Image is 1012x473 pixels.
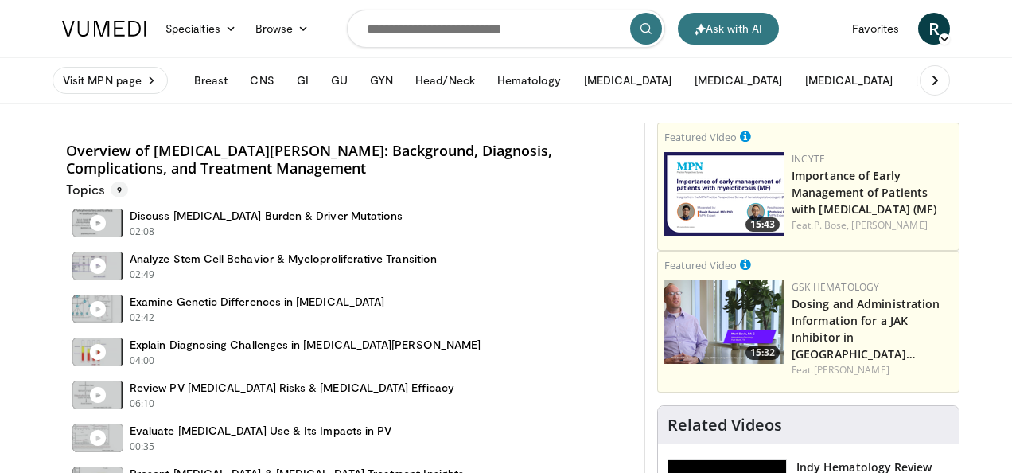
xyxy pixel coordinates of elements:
a: Dosing and Administration Information for a JAK Inhibitor in [GEOGRAPHIC_DATA]… [792,296,940,362]
button: CNS [240,64,283,96]
img: 0ab4ba2a-1ce5-4c7e-8472-26c5528d93bc.png.150x105_q85_crop-smart_upscale.png [664,152,784,236]
button: [MEDICAL_DATA] [574,64,682,96]
p: 02:08 [130,225,155,239]
a: Visit MPN page [53,67,168,94]
button: [MEDICAL_DATA] [685,64,792,96]
h4: Explain Diagnosing Challenges in [MEDICAL_DATA][PERSON_NAME] [130,338,481,352]
img: 5a2b5ee3-531c-4502-801b-b780821cd012.png.150x105_q85_crop-smart_upscale.png [664,280,784,364]
span: 15:43 [745,217,780,232]
a: 15:43 [664,152,784,236]
a: Specialties [156,13,246,45]
a: Incyte [792,152,825,166]
button: [MEDICAL_DATA] [796,64,903,96]
p: 02:42 [130,311,155,325]
span: 9 [111,182,128,197]
button: GI [287,64,318,96]
button: GYN [360,64,403,96]
p: 06:10 [130,397,155,411]
button: Hematology [488,64,571,96]
h4: Evaluate [MEDICAL_DATA] Use & Its Impacts in PV [130,424,391,438]
button: Head/Neck [406,64,485,96]
h4: Examine Genetic Differences in [MEDICAL_DATA] [130,295,384,309]
a: [PERSON_NAME] [851,218,927,232]
a: GSK Hematology [792,280,879,294]
img: VuMedi Logo [62,21,146,37]
div: Feat. [792,363,952,377]
h4: Related Videos [668,416,782,435]
a: R [918,13,950,45]
span: 15:32 [745,346,780,360]
h4: Discuss [MEDICAL_DATA] Burden & Driver Mutations [130,209,403,223]
a: P. Bose, [814,218,850,232]
p: Topics [66,182,128,197]
button: Ask with AI [678,13,779,45]
p: 04:00 [130,354,155,368]
small: Featured Video [664,130,737,144]
small: Featured Video [664,258,737,272]
a: [PERSON_NAME] [814,363,889,377]
a: Browse [246,13,319,45]
a: 15:32 [664,280,784,364]
input: Search topics, interventions [347,10,665,48]
h4: Review PV [MEDICAL_DATA] Risks & [MEDICAL_DATA] Efficacy [130,381,454,395]
button: GU [321,64,357,96]
p: 02:49 [130,268,155,282]
h4: Analyze Stem Cell Behavior & Myeloproliferative Transition [130,252,437,266]
a: Importance of Early Management of Patients with [MEDICAL_DATA] (MF) [792,168,936,217]
p: 00:35 [130,440,155,454]
button: Breast [185,64,237,96]
h4: Overview of [MEDICAL_DATA][PERSON_NAME]: Background, Diagnosis, Complications, and Treatment Mana... [66,143,632,177]
a: Favorites [843,13,909,45]
div: Feat. [792,218,952,233]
